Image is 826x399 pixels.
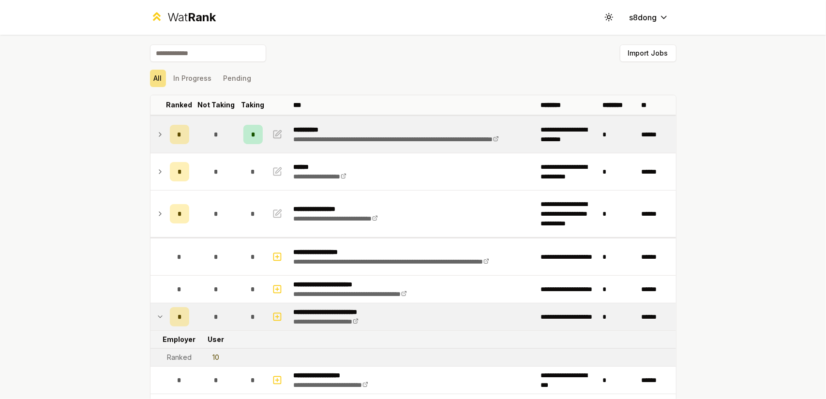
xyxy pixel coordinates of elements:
div: Ranked [167,353,192,362]
td: User [193,331,240,348]
span: s8dong [630,12,657,23]
a: WatRank [150,10,216,25]
button: s8dong [622,9,676,26]
div: 10 [213,353,220,362]
div: Wat [167,10,216,25]
button: All [150,70,166,87]
button: In Progress [170,70,216,87]
p: Ranked [166,100,193,110]
p: Taking [241,100,265,110]
button: Import Jobs [620,44,676,62]
button: Pending [220,70,255,87]
td: Employer [166,331,193,348]
p: Not Taking [197,100,235,110]
span: Rank [188,10,216,24]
